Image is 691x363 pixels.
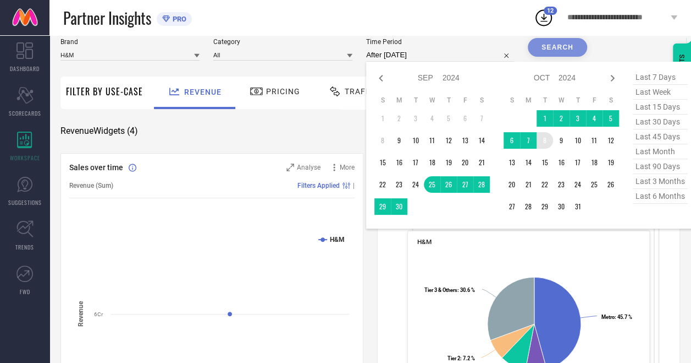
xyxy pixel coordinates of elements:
span: Brand [60,38,200,46]
tspan: Tier 2 [447,355,460,361]
td: Fri Oct 25 2024 [586,176,602,193]
td: Fri Sep 06 2024 [457,110,473,127]
tspan: Revenue [77,301,85,327]
th: Monday [520,96,537,105]
th: Thursday [570,96,586,105]
td: Sun Oct 20 2024 [504,176,520,193]
text: 6Cr [94,311,103,317]
td: Wed Sep 25 2024 [424,176,440,193]
span: Revenue (Sum) [69,182,113,189]
span: | [353,182,355,189]
span: Partner Insights [63,7,151,29]
td: Thu Oct 17 2024 [570,154,586,171]
td: Wed Oct 09 2024 [553,132,570,149]
th: Saturday [602,96,619,105]
td: Mon Oct 28 2024 [520,198,537,215]
td: Wed Sep 18 2024 [424,154,440,171]
td: Mon Sep 02 2024 [391,110,407,127]
td: Thu Oct 10 2024 [570,132,586,149]
td: Thu Sep 19 2024 [440,154,457,171]
span: FWD [20,288,30,296]
td: Wed Oct 30 2024 [553,198,570,215]
span: H&M [417,238,432,246]
span: last 90 days [633,159,688,174]
td: Thu Sep 05 2024 [440,110,457,127]
span: last 15 days [633,100,688,115]
td: Tue Sep 03 2024 [407,110,424,127]
span: Revenue Widgets ( 4 ) [60,126,138,137]
td: Tue Oct 15 2024 [537,154,553,171]
td: Sat Oct 26 2024 [602,176,619,193]
th: Friday [586,96,602,105]
span: Analyse [297,164,320,171]
th: Thursday [440,96,457,105]
td: Mon Sep 23 2024 [391,176,407,193]
td: Sat Oct 05 2024 [602,110,619,127]
td: Sat Oct 19 2024 [602,154,619,171]
td: Tue Oct 08 2024 [537,132,553,149]
td: Tue Sep 17 2024 [407,154,424,171]
text: : 30.6 % [424,287,475,293]
td: Mon Sep 16 2024 [391,154,407,171]
th: Monday [391,96,407,105]
td: Sun Sep 29 2024 [374,198,391,215]
td: Tue Oct 22 2024 [537,176,553,193]
td: Wed Sep 04 2024 [424,110,440,127]
td: Mon Oct 07 2024 [520,132,537,149]
td: Thu Sep 26 2024 [440,176,457,193]
svg: Zoom [286,164,294,171]
td: Sat Sep 28 2024 [473,176,490,193]
text: : 7.2 % [447,355,475,361]
div: Previous month [374,72,388,85]
text: : 45.7 % [601,313,632,319]
tspan: Tier 3 & Others [424,287,457,293]
span: Sales over time [69,163,123,172]
td: Fri Oct 11 2024 [586,132,602,149]
td: Wed Sep 11 2024 [424,132,440,149]
td: Mon Oct 21 2024 [520,176,537,193]
td: Fri Sep 20 2024 [457,154,473,171]
th: Wednesday [553,96,570,105]
td: Mon Sep 30 2024 [391,198,407,215]
th: Tuesday [537,96,553,105]
th: Sunday [504,96,520,105]
span: Filter By Use-Case [66,85,143,98]
td: Thu Oct 03 2024 [570,110,586,127]
span: last month [633,144,688,159]
span: TRENDS [15,243,34,251]
td: Sun Sep 22 2024 [374,176,391,193]
span: last 6 months [633,189,688,204]
td: Sat Sep 14 2024 [473,132,490,149]
td: Sat Oct 12 2024 [602,132,619,149]
td: Tue Sep 24 2024 [407,176,424,193]
th: Saturday [473,96,490,105]
td: Sat Sep 07 2024 [473,110,490,127]
td: Thu Oct 24 2024 [570,176,586,193]
td: Tue Sep 10 2024 [407,132,424,149]
th: Friday [457,96,473,105]
td: Tue Oct 29 2024 [537,198,553,215]
td: Sat Sep 21 2024 [473,154,490,171]
text: H&M [330,236,345,243]
span: last week [633,85,688,100]
td: Wed Oct 16 2024 [553,154,570,171]
input: Select time period [366,48,514,62]
th: Wednesday [424,96,440,105]
td: Wed Oct 02 2024 [553,110,570,127]
td: Thu Sep 12 2024 [440,132,457,149]
span: Filters Applied [297,182,340,189]
td: Tue Oct 01 2024 [537,110,553,127]
td: Sun Oct 27 2024 [504,198,520,215]
span: Pricing [266,87,300,96]
th: Sunday [374,96,391,105]
span: last 45 days [633,129,688,144]
td: Fri Oct 04 2024 [586,110,602,127]
td: Thu Oct 31 2024 [570,198,586,215]
td: Sun Sep 15 2024 [374,154,391,171]
span: last 7 days [633,70,688,85]
td: Sun Oct 13 2024 [504,154,520,171]
div: Open download list [534,8,554,28]
span: WORKSPACE [10,154,40,162]
span: SUGGESTIONS [8,198,42,207]
td: Fri Sep 27 2024 [457,176,473,193]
